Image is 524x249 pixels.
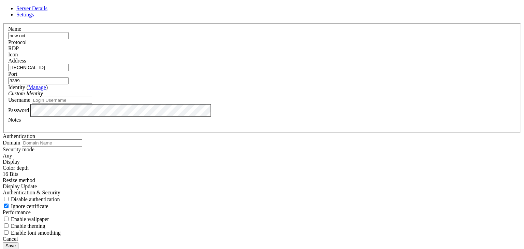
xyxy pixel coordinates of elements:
[11,203,48,209] span: Ignore certificate
[3,216,49,222] label: If set to true, enables rendering of the desktop wallpaper. By default, wallpaper will be disable...
[8,117,21,123] label: Notes
[8,71,17,77] label: Port
[3,153,12,158] span: Any
[8,58,26,64] label: Address
[4,204,9,208] input: Ignore certificate
[8,52,18,57] label: Icon
[3,183,521,190] div: Display Update
[3,223,45,229] label: If set to true, enables use of theming of windows and controls.
[8,45,516,52] div: RDP
[3,159,20,165] label: Display
[3,236,521,242] div: Cancel
[11,216,49,222] span: Enable wallpaper
[3,165,29,171] label: The color depth to request, in bits-per-pixel.
[22,139,82,147] input: Domain Name
[8,32,69,39] input: Server Name
[27,84,48,90] span: ( )
[28,84,46,90] a: Manage
[8,97,30,103] label: Username
[3,203,48,209] label: If set to true, the certificate returned by the server will be ignored, even if that certificate ...
[8,84,48,90] label: Identity
[16,5,47,11] a: Server Details
[3,196,60,202] label: If set to true, authentication will be disabled. Note that this refers to authentication that tak...
[11,223,45,229] span: Enable theming
[4,197,9,201] input: Disable authentication
[4,230,9,235] input: Enable font smoothing
[11,230,61,236] span: Enable font smoothing
[11,196,60,202] span: Disable authentication
[3,147,34,152] label: Security mode
[3,171,521,177] div: 16 Bits
[3,140,20,146] label: Domain
[32,97,92,104] input: Login Username
[3,177,35,183] label: Display Update channel added with RDP 8.1 to signal the server when the client display size has c...
[8,107,29,113] label: Password
[4,217,9,221] input: Enable wallpaper
[3,230,61,236] label: If set to true, text will be rendered with smooth edges. Text over RDP is rendered with rough edg...
[3,190,60,195] label: Authentication & Security
[16,12,34,17] a: Settings
[3,209,31,215] label: Performance
[3,183,37,189] span: Display Update
[8,64,69,71] input: Host Name or IP
[4,223,9,228] input: Enable theming
[8,77,69,84] input: Port Number
[8,39,27,45] label: Protocol
[3,171,18,177] span: 16 Bits
[8,45,19,51] span: RDP
[8,91,516,97] div: Custom Identity
[3,133,35,139] label: Authentication
[8,91,43,96] i: Custom Identity
[3,153,521,159] div: Any
[8,26,21,32] label: Name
